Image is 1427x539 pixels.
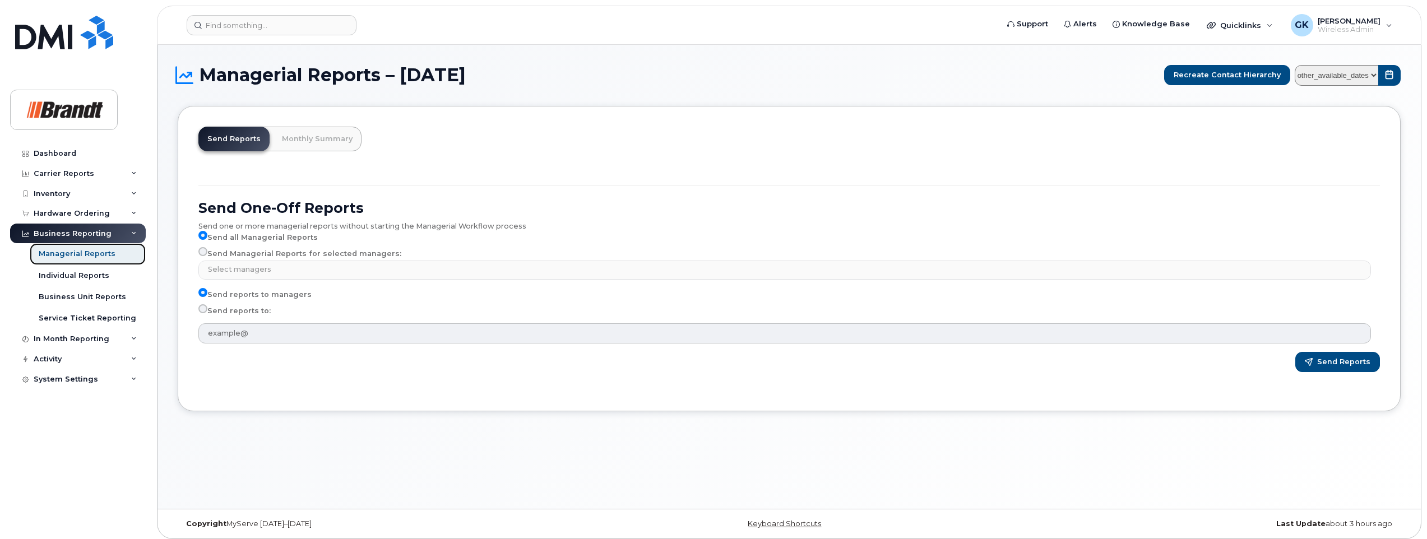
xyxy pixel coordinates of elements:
input: Send reports to: [198,304,207,313]
button: Send Reports [1295,352,1380,372]
div: about 3 hours ago [993,519,1401,528]
div: MyServe [DATE]–[DATE] [178,519,585,528]
a: Monthly Summary [273,127,362,151]
input: example@ [198,323,1371,343]
span: Recreate Contact Hierarchy [1174,69,1281,80]
span: Send Reports [1317,357,1370,367]
label: Send reports to managers [198,288,312,301]
span: Managerial Reports – [DATE] [199,67,466,83]
label: Send all Managerial Reports [198,231,318,244]
h2: Send One-Off Reports [198,199,1380,216]
input: Send reports to managers [198,288,207,297]
label: Send reports to: [198,304,271,318]
div: Send one or more managerial reports without starting the Managerial Workflow process [198,216,1380,231]
label: Send Managerial Reports for selected managers: [198,247,401,261]
input: Send all Managerial Reports [198,231,207,240]
input: Send Managerial Reports for selected managers: [198,247,207,256]
button: Recreate Contact Hierarchy [1164,65,1290,85]
strong: Copyright [186,519,226,528]
strong: Last Update [1276,519,1326,528]
a: Keyboard Shortcuts [748,519,821,528]
a: Send Reports [198,127,270,151]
